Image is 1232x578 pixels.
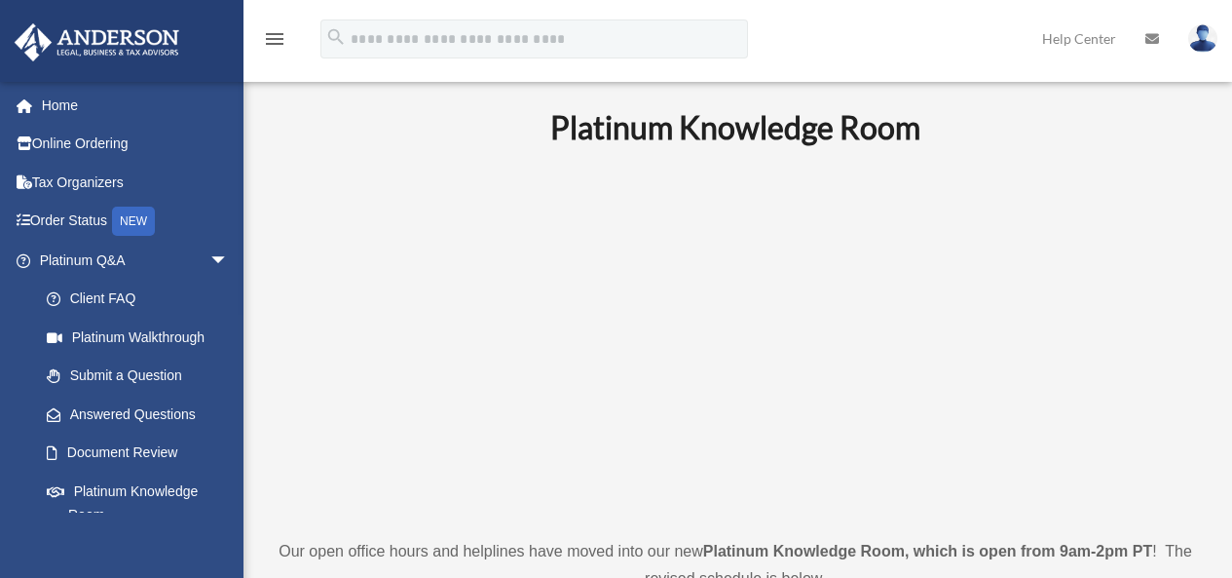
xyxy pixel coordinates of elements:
[27,318,258,357] a: Platinum Walkthrough
[27,434,258,473] a: Document Review
[263,34,286,51] a: menu
[27,395,258,434] a: Answered Questions
[27,280,258,319] a: Client FAQ
[443,173,1027,502] iframe: 231110_Toby_KnowledgeRoom
[325,26,347,48] i: search
[703,543,1152,559] strong: Platinum Knowledge Room, which is open from 9am-2pm PT
[14,163,258,202] a: Tax Organizers
[14,125,258,164] a: Online Ordering
[14,202,258,242] a: Order StatusNEW
[1188,24,1217,53] img: User Pic
[27,357,258,396] a: Submit a Question
[112,207,155,236] div: NEW
[9,23,185,61] img: Anderson Advisors Platinum Portal
[14,241,258,280] a: Platinum Q&Aarrow_drop_down
[209,241,248,281] span: arrow_drop_down
[263,27,286,51] i: menu
[550,108,920,146] b: Platinum Knowledge Room
[14,86,258,125] a: Home
[27,472,248,534] a: Platinum Knowledge Room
